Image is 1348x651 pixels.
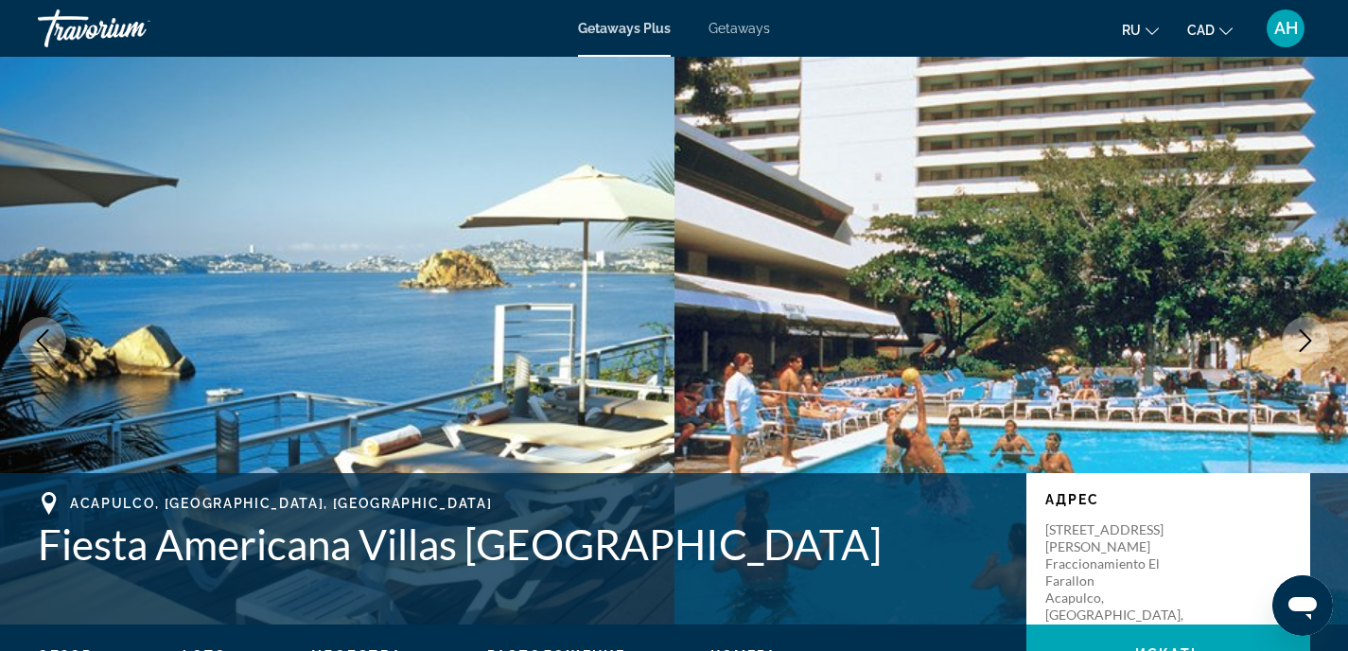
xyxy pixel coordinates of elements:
span: CAD [1187,23,1215,38]
p: Адрес [1045,492,1291,507]
button: Change currency [1187,16,1233,44]
h1: Fiesta Americana Villas [GEOGRAPHIC_DATA] [38,519,1007,569]
iframe: Кнопка для запуску вікна повідомлень [1272,575,1333,636]
a: Getaways [709,21,770,36]
a: Travorium [38,4,227,53]
button: Change language [1122,16,1159,44]
a: Getaways Plus [578,21,671,36]
span: Acapulco, [GEOGRAPHIC_DATA], [GEOGRAPHIC_DATA] [70,496,492,511]
button: Previous image [19,317,66,364]
button: Next image [1282,317,1329,364]
p: [STREET_ADDRESS][PERSON_NAME] Fraccionamiento El Farallon Acapulco, [GEOGRAPHIC_DATA], [GEOGRAPHI... [1045,521,1197,641]
span: ru [1122,23,1141,38]
span: AH [1274,19,1298,38]
button: User Menu [1261,9,1310,48]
